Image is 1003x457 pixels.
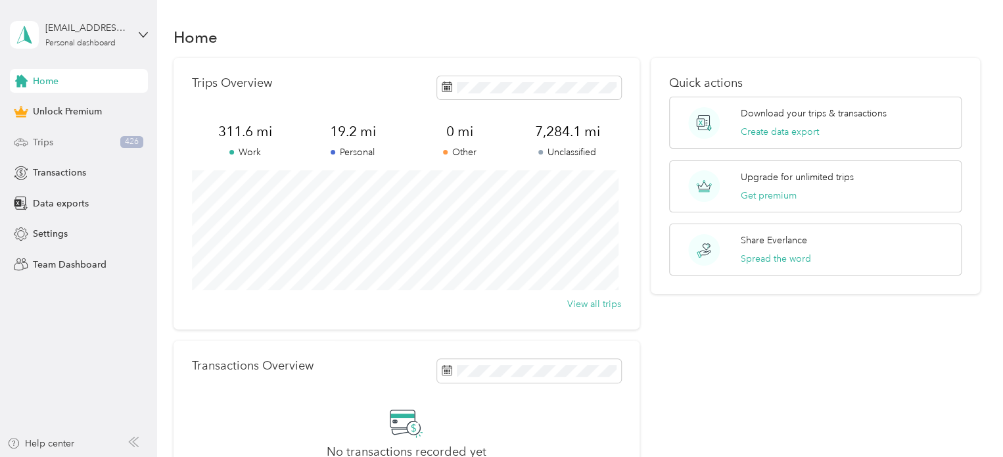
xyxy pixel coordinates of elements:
[33,105,102,118] span: Unlock Premium
[741,125,819,139] button: Create data export
[7,437,74,450] button: Help center
[33,166,86,180] span: Transactions
[406,122,513,141] span: 0 mi
[741,107,887,120] p: Download your trips & transactions
[513,145,620,159] p: Unclassified
[192,145,299,159] p: Work
[513,122,620,141] span: 7,284.1 mi
[33,197,89,210] span: Data exports
[45,21,128,35] div: [EMAIL_ADDRESS][DOMAIN_NAME]
[929,383,1003,457] iframe: Everlance-gr Chat Button Frame
[45,39,116,47] div: Personal dashboard
[33,227,68,241] span: Settings
[33,135,53,149] span: Trips
[192,76,272,90] p: Trips Overview
[192,122,299,141] span: 311.6 mi
[174,30,218,44] h1: Home
[120,136,143,148] span: 426
[192,359,314,373] p: Transactions Overview
[33,258,106,272] span: Team Dashboard
[567,297,621,311] button: View all trips
[741,252,811,266] button: Spread the word
[741,170,854,184] p: Upgrade for unlimited trips
[741,189,797,203] button: Get premium
[299,122,406,141] span: 19.2 mi
[33,74,58,88] span: Home
[406,145,513,159] p: Other
[299,145,406,159] p: Personal
[669,76,962,90] p: Quick actions
[741,233,807,247] p: Share Everlance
